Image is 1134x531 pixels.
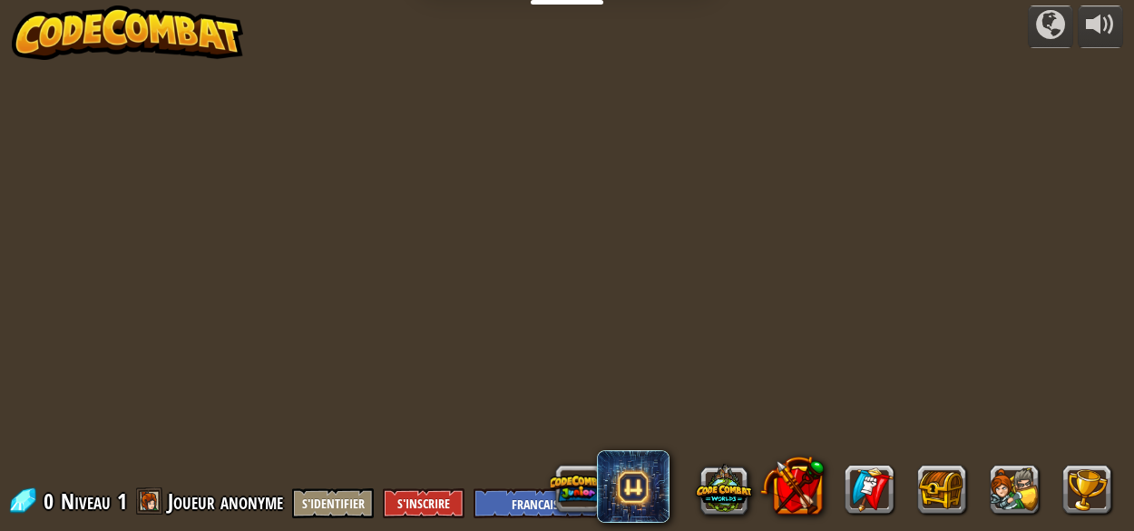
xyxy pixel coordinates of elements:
button: S'inscrire [383,488,464,518]
span: Niveau [61,487,111,516]
span: Joueur anonyme [168,487,283,516]
span: 1 [117,487,127,516]
span: 0 [44,487,59,516]
button: Ajuster le volume [1078,5,1123,48]
button: S'identifier [292,488,374,518]
button: Campagnes [1028,5,1073,48]
img: CodeCombat - Learn how to code by playing a game [12,5,244,60]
